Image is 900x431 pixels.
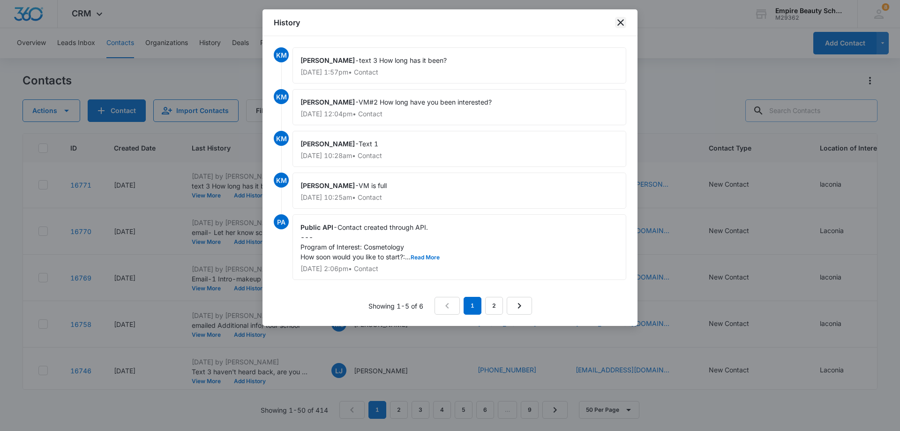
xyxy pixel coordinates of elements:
[615,17,626,28] button: close
[485,297,503,315] a: Page 2
[292,131,626,167] div: -
[300,111,618,117] p: [DATE] 12:04pm • Contact
[435,297,532,315] nav: Pagination
[274,173,289,188] span: KM
[359,140,378,148] span: Text 1
[300,140,355,148] span: [PERSON_NAME]
[464,297,481,315] em: 1
[300,223,333,231] span: Public API
[368,301,423,311] p: Showing 1-5 of 6
[274,214,289,229] span: PA
[300,98,355,106] span: [PERSON_NAME]
[274,17,300,28] h1: History
[359,56,447,64] span: text 3 How long has it been?
[359,98,492,106] span: VM#2 How long have you been interested?
[300,152,618,159] p: [DATE] 10:28am • Contact
[300,265,618,272] p: [DATE] 2:06pm • Contact
[300,194,618,201] p: [DATE] 10:25am • Contact
[292,214,626,280] div: -
[274,47,289,62] span: KM
[507,297,532,315] a: Next Page
[411,255,440,260] button: Read More
[300,69,618,76] p: [DATE] 1:57pm • Contact
[292,89,626,125] div: -
[300,223,440,261] span: Contact created through API. --- Program of Interest: Cosmetology How soon would you like to star...
[359,181,387,189] span: VM is full
[292,173,626,209] div: -
[274,131,289,146] span: KM
[300,181,355,189] span: [PERSON_NAME]
[300,56,355,64] span: [PERSON_NAME]
[292,47,626,83] div: -
[274,89,289,104] span: KM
